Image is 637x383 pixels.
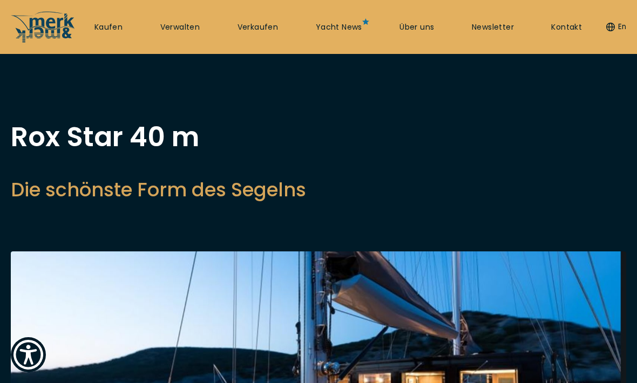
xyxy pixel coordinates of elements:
[238,22,279,33] a: Verkaufen
[94,22,123,33] a: Kaufen
[399,22,434,33] a: Über uns
[160,22,200,33] a: Verwalten
[551,22,582,33] a: Kontakt
[472,22,514,33] a: Newsletter
[606,22,626,32] button: En
[11,176,306,203] h2: Die schönste Form des Segelns
[316,22,362,33] a: Yacht News
[11,337,46,372] button: Show Accessibility Preferences
[11,124,306,151] h1: Rox Star 40 m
